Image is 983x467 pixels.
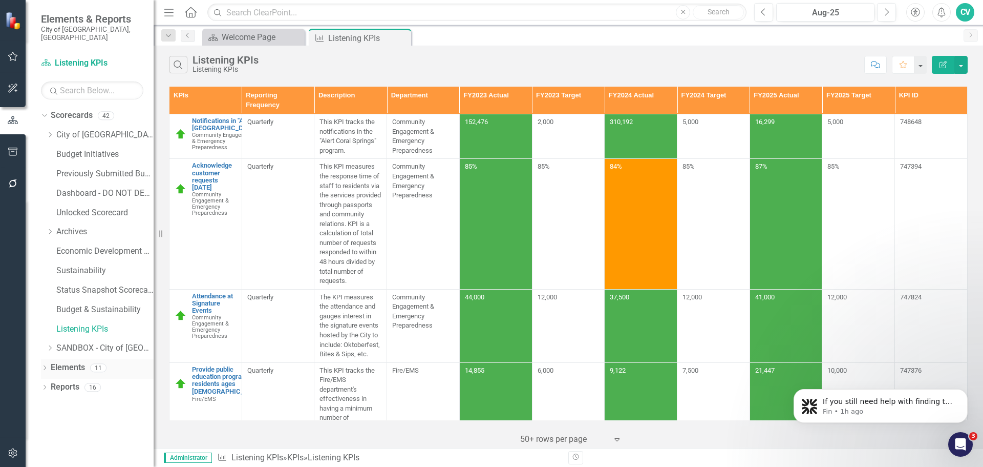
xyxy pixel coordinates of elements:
[247,366,309,376] div: Quarterly
[538,367,553,374] span: 6,000
[192,162,237,191] a: Acknowledge customer requests [DATE]
[247,162,309,172] div: Quarterly
[319,367,379,441] span: This KPI tracks the Fire/EMS department's effectiveness in having a minimum number of educational...
[192,314,229,339] span: Community Engagement & Emergency Preparedness
[328,32,409,45] div: Listening KPIs
[205,31,302,44] a: Welcome Page
[192,366,262,395] a: Provide public education programs to residents ages [DEMOGRAPHIC_DATA]
[755,367,775,374] span: 21,447
[693,5,744,19] button: Search
[538,293,557,301] span: 12,000
[231,453,283,462] a: Listening KPIs
[41,25,143,42] small: City of [GEOGRAPHIC_DATA], [GEOGRAPHIC_DATA]
[319,118,376,154] span: This KPI tracks the notifications in the "Alert Coral Springs" program.
[610,293,629,301] span: 37,500
[778,368,983,439] iframe: Intercom notifications message
[827,163,840,170] span: 85%
[465,163,477,170] span: 85%
[827,293,847,301] span: 12,000
[51,110,93,121] a: Scorecards
[755,163,767,170] span: 87%
[247,293,309,302] div: Quarterly
[192,191,229,216] span: Community Engagement & Emergency Preparedness
[900,293,962,302] div: 747824
[217,452,561,464] div: » »
[610,163,622,170] span: 84%
[56,226,154,238] a: Archives
[755,293,775,301] span: 41,000
[387,289,460,362] td: Double-Click to Edit
[98,111,114,120] div: 42
[319,293,380,358] span: The KPI measures the attendance and gauges interest in the signature events hosted by the City to...
[538,118,553,126] span: 2,000
[5,12,23,30] img: ClearPoint Strategy
[682,118,698,126] span: 5,000
[948,432,973,457] iframe: Intercom live chat
[900,117,962,127] div: 748648
[780,7,871,19] div: Aug-25
[242,159,314,289] td: Double-Click to Edit
[242,289,314,362] td: Double-Click to Edit
[56,188,154,199] a: Dashboard - DO NOT DELETE
[192,293,237,315] a: Attendance at Signature Events
[222,31,302,44] div: Welcome Page
[682,293,702,301] span: 12,000
[465,118,488,126] span: 152,476
[175,310,187,322] img: On Target
[247,117,309,127] div: Quarterly
[56,342,154,354] a: SANDBOX - City of [GEOGRAPHIC_DATA]
[207,4,746,22] input: Search ClearPoint...
[682,367,698,374] span: 7,500
[175,378,187,390] img: On Target
[776,3,874,22] button: Aug-25
[56,246,154,257] a: Economic Development Office
[193,66,259,73] div: Listening KPIs
[314,114,387,159] td: Double-Click to Edit
[169,362,242,445] td: Double-Click to Edit Right Click for Context Menu
[175,183,187,195] img: On Target
[41,13,143,25] span: Elements & Reports
[387,362,460,445] td: Double-Click to Edit
[827,367,847,374] span: 10,000
[242,114,314,159] td: Double-Click to Edit
[242,362,314,445] td: Double-Click to Edit
[169,159,242,289] td: Double-Click to Edit Right Click for Context Menu
[287,453,304,462] a: KPIs
[969,432,977,440] span: 3
[538,163,550,170] span: 85%
[827,118,843,126] span: 5,000
[900,162,962,172] div: 747394
[610,118,633,126] span: 310,192
[192,396,216,402] span: Fire/EMS
[41,57,143,69] a: Listening KPIs
[56,323,154,335] a: Listening KPIs
[465,367,484,374] span: 14,855
[56,265,154,277] a: Sustainability
[192,117,259,132] a: Notifications in "Alert [GEOGRAPHIC_DATA]"
[90,363,106,372] div: 11
[84,383,101,392] div: 16
[314,159,387,289] td: Double-Click to Edit
[465,293,484,301] span: 44,000
[387,159,460,289] td: Double-Click to Edit
[164,453,212,463] span: Administrator
[51,362,85,374] a: Elements
[956,3,974,22] button: CV
[387,114,460,159] td: Double-Click to Edit
[169,114,242,159] td: Double-Click to Edit Right Click for Context Menu
[682,163,695,170] span: 85%
[51,381,79,393] a: Reports
[392,163,434,199] span: Community Engagement & Emergency Preparedness
[308,453,359,462] div: Listening KPIs
[192,132,254,151] span: Community Engagement & Emergency Preparedness
[755,118,775,126] span: 16,299
[56,304,154,316] a: Budget & Sustainability
[392,118,434,154] span: Community Engagement & Emergency Preparedness
[56,285,154,296] a: Status Snapshot Scorecard
[392,367,419,374] span: Fire/EMS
